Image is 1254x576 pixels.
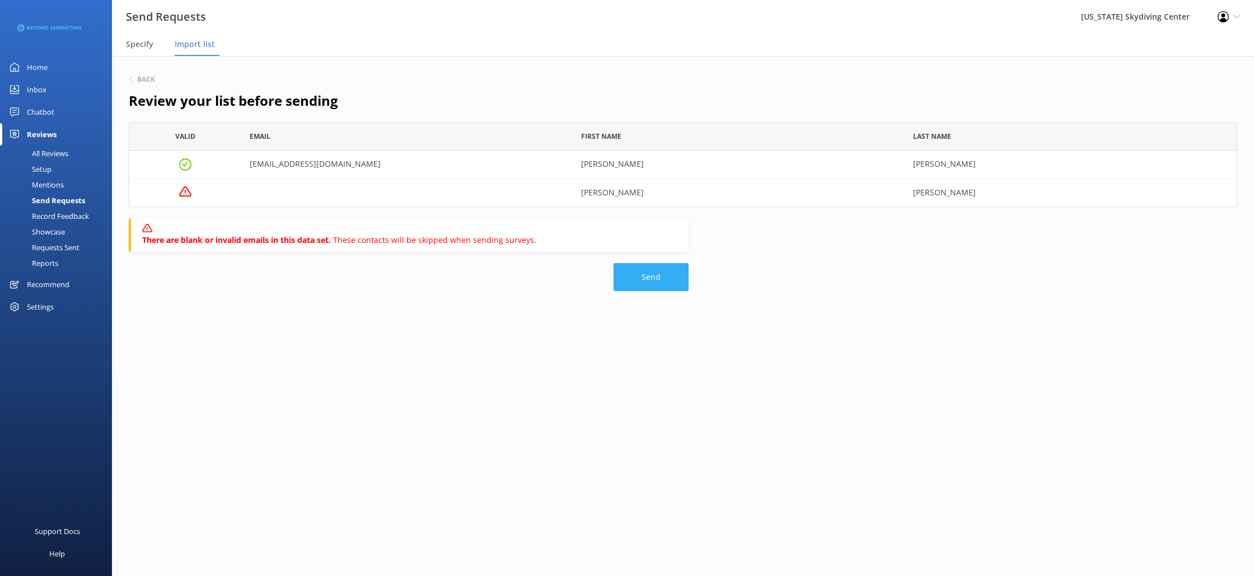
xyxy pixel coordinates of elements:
div: Send Requests [7,193,85,208]
div: tomscanlon1241@gmail.com [241,151,573,179]
b: There are blank or invalid emails in this data set. [142,235,333,245]
button: Send [614,263,689,291]
a: Record Feedback [7,208,112,224]
a: Requests Sent [7,240,112,255]
span: Valid [175,131,195,142]
p: These contacts will be skipped when sending surveys. [142,234,677,246]
div: Setup [7,161,52,177]
span: Import list [175,39,215,50]
div: Scanlon [905,151,1237,179]
button: Back [129,76,155,83]
h2: Review your list before sending [129,90,1237,111]
a: Showcase [7,224,112,240]
div: All Reviews [7,146,68,161]
div: Settings [27,296,54,318]
a: All Reviews [7,146,112,161]
h3: Send Requests [126,8,206,26]
div: Record Feedback [7,208,89,224]
div: Showcase [7,224,65,240]
div: Mentions [7,177,64,193]
span: Specify [126,39,153,50]
div: Help [49,542,65,565]
span: Last Name [913,131,951,142]
div: Scanlon [905,179,1237,207]
div: Requests Sent [7,240,79,255]
div: Inbox [27,78,46,101]
div: Tom [573,151,905,179]
div: Chatbot [27,101,54,123]
span: First Name [581,131,621,142]
div: Home [27,56,48,78]
div: Reports [7,255,58,271]
div: Reviews [27,123,57,146]
a: Reports [7,255,112,271]
span: Email [250,131,270,142]
div: Support Docs [35,520,80,542]
img: 3-1676954853.png [17,19,81,38]
div: grid [129,151,1237,207]
div: Kay [573,179,905,207]
h6: Back [137,76,155,83]
a: Setup [7,161,112,177]
a: Send Requests [7,193,112,208]
a: Mentions [7,177,112,193]
div: Recommend [27,273,69,296]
